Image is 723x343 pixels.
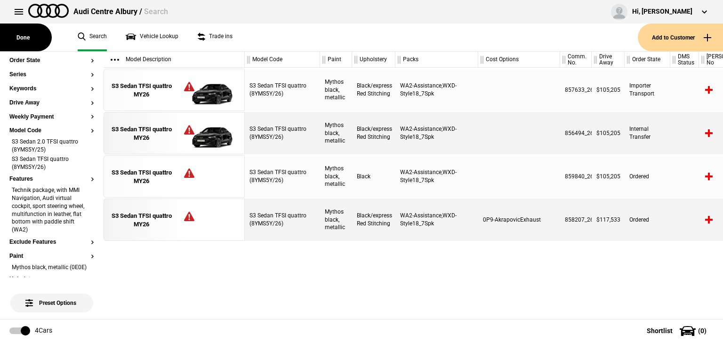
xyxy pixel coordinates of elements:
a: S3 Sedan TFSI quattro MY26 [109,69,174,112]
div: S3 Sedan TFSI quattro (8YMS5Y/26) [245,69,320,111]
div: Comm. No. [560,52,591,68]
section: Series [9,72,94,86]
div: Ordered [625,155,670,198]
div: Order State [625,52,670,68]
div: Mythos black, metallic [320,199,352,241]
div: S3 Sedan TFSI quattro (8YMS5Y/26) [245,112,320,154]
div: 856494_26 [560,112,592,154]
button: Model Code [9,128,94,134]
div: Ordered [625,199,670,241]
a: Vehicle Lookup [126,24,178,51]
li: S3 Sedan 2.0 TFSI quattro (8YMS5Y/25) [9,138,94,155]
div: 859840_26 [560,155,592,198]
section: FeaturesTechnik package, with MMI Navigation, Audi virtual cockpit, sport steering wheel, multifu... [9,176,94,239]
button: Keywords [9,86,94,92]
span: Search [144,7,168,16]
div: Black/express Red Stitching [352,69,395,111]
section: Weekly Payment [9,114,94,128]
div: Hi, [PERSON_NAME] [632,7,692,16]
button: Exclude Features [9,239,94,246]
img: png;base64,iVBORw0KGgoAAAANSUhEUgAAAAEAAAABCAQAAAC1HAwCAAAAC0lEQVR42mNkYAAAAAYAAjCB0C8AAAAASUVORK... [174,156,240,198]
div: S3 Sedan TFSI quattro MY26 [109,82,174,99]
div: S3 Sedan TFSI quattro (8YMS5Y/26) [245,155,320,198]
div: DMS Status [670,52,699,68]
div: S3 Sedan TFSI quattro MY26 [109,212,174,229]
button: Weekly Payment [9,114,94,120]
button: Features [9,176,94,183]
div: $117,533 [592,199,625,241]
div: S3 Sedan TFSI quattro MY26 [109,125,174,142]
div: WA2-Assistance,WXD-Style18_7Spk [395,155,478,198]
button: Drive Away [9,100,94,106]
button: Shortlist(0) [633,319,723,343]
div: 4 Cars [35,326,52,335]
img: audi.png [28,4,69,18]
div: Black [352,155,395,198]
img: Audi_8YMS5Y_26_AR_0E0E_WA2_YKG_WXD_PYH_PWO_4GF_PG6_(Nadin:_4GF_C58_PG6_PWO_PYH_S7K_WA2_WXD_YKG)_e... [174,112,240,155]
div: Model Code [245,52,320,68]
div: $105,205 [592,155,625,198]
section: Exclude Features [9,239,94,253]
a: Search [78,24,107,51]
button: Order State [9,57,94,64]
li: S3 Sedan TFSI quattro (8YMS5Y/26) [9,155,94,173]
div: Audi Centre Albury / [73,7,168,17]
div: Packs [395,52,478,68]
span: Shortlist [647,327,673,334]
div: Mythos black, metallic [320,155,352,198]
section: Keywords [9,86,94,100]
div: Paint [320,52,352,68]
div: Black/express Red Stitching [352,199,395,241]
div: S3 Sedan TFSI quattro MY26 [109,168,174,185]
button: Add to Customer [638,24,723,51]
a: S3 Sedan TFSI quattro MY26 [109,156,174,198]
span: ( 0 ) [698,327,707,334]
div: Upholstery [352,52,395,68]
span: Preset Options [27,288,76,306]
section: Upholstery [9,276,94,290]
div: Mythos black, metallic [320,112,352,154]
div: 0P9-AkrapovicExhaust [478,199,560,241]
div: Black/express Red Stitching [352,112,395,154]
img: Audi_8YMS5Y_26_AR_0E0E_WA2_YKG_WXD_PYH_PWO_4GF_PG6_(Nadin:_4GF_C58_PG6_PWO_PYH_S7K_WA2_WXD_YKG)_e... [174,69,240,112]
div: WA2-Assistance,WXD-Style18_7Spk [395,112,478,154]
button: Paint [9,253,94,260]
button: Upholstery [9,276,94,283]
div: 858207_26 [560,199,592,241]
div: WA2-Assistance,WXD-Style18_7Spk [395,69,478,111]
a: Trade ins [197,24,233,51]
div: Importer Transport [625,69,670,111]
img: png;base64,iVBORw0KGgoAAAANSUhEUgAAAAEAAAABCAQAAAC1HAwCAAAAC0lEQVR42mNkYAAAAAYAAjCB0C8AAAAASUVORK... [174,199,240,241]
a: S3 Sedan TFSI quattro MY26 [109,112,174,155]
div: WA2-Assistance,WXD-Style18_7Spk [395,199,478,241]
div: Drive Away [592,52,624,68]
div: Model Description [104,52,244,68]
div: Mythos black, metallic [320,69,352,111]
section: Drive Away [9,100,94,114]
div: 857633_26 [560,69,592,111]
li: Technik package, with MMI Navigation, Audi virtual cockpit, sport steering wheel, multifunction i... [9,186,94,235]
section: Order State [9,57,94,72]
button: Series [9,72,94,78]
div: $105,205 [592,112,625,154]
section: PaintMythos black, metallic (0E0E) [9,253,94,277]
li: Mythos black, metallic (0E0E) [9,263,94,273]
div: Cost Options [478,52,560,68]
div: Internal Transfer [625,112,670,154]
div: S3 Sedan TFSI quattro (8YMS5Y/26) [245,199,320,241]
div: $105,205 [592,69,625,111]
a: S3 Sedan TFSI quattro MY26 [109,199,174,241]
section: Model CodeS3 Sedan 2.0 TFSI quattro (8YMS5Y/25)S3 Sedan TFSI quattro (8YMS5Y/26) [9,128,94,176]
